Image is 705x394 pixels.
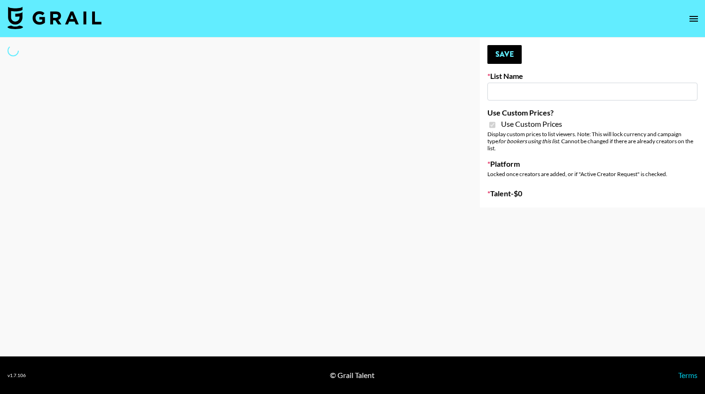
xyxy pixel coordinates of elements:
button: open drawer [684,9,703,28]
button: Save [487,45,522,64]
label: Platform [487,159,697,169]
div: v 1.7.106 [8,372,26,379]
img: Grail Talent [8,7,102,29]
span: Use Custom Prices [501,119,562,129]
label: Talent - $ 0 [487,189,697,198]
div: © Grail Talent [330,371,375,380]
label: List Name [487,71,697,81]
a: Terms [678,371,697,379]
label: Use Custom Prices? [487,108,697,117]
em: for bookers using this list [498,138,559,145]
div: Display custom prices to list viewers. Note: This will lock currency and campaign type . Cannot b... [487,131,697,152]
div: Locked once creators are added, or if "Active Creator Request" is checked. [487,170,697,178]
